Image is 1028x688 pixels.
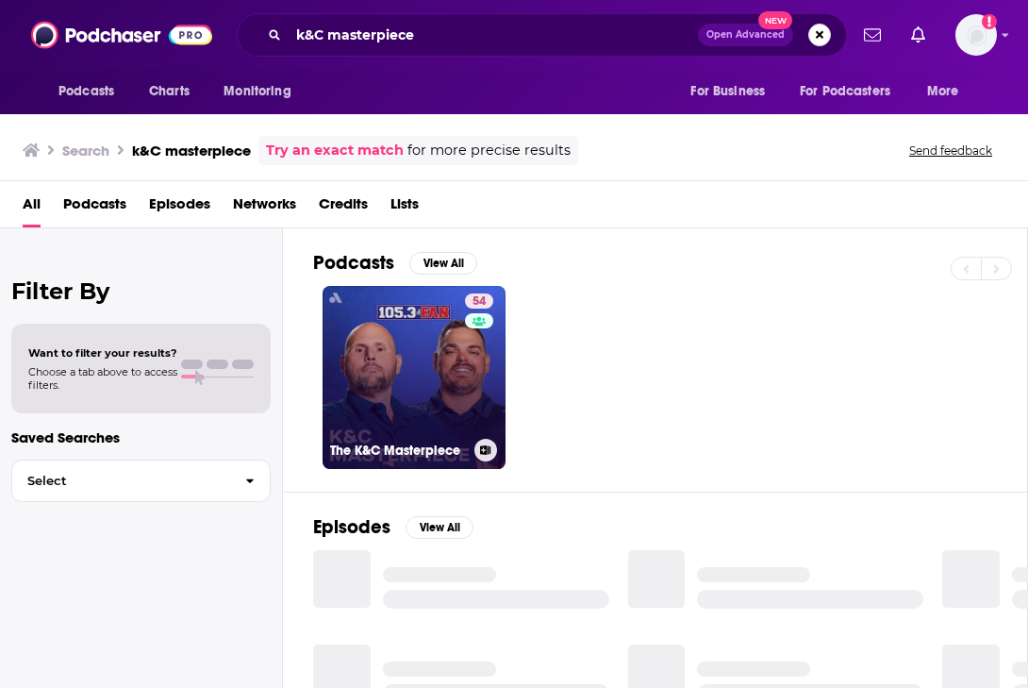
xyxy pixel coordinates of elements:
a: Credits [319,189,368,227]
a: Charts [137,74,201,109]
button: open menu [788,74,918,109]
a: Try an exact match [266,140,404,161]
div: Search podcasts, credits, & more... [237,13,847,57]
button: open menu [914,74,983,109]
span: Want to filter your results? [28,346,177,360]
button: open menu [677,74,788,109]
button: open menu [45,74,139,109]
a: Networks [233,189,296,227]
button: open menu [210,74,315,109]
a: Show notifications dropdown [856,19,888,51]
a: Show notifications dropdown [904,19,933,51]
img: Podchaser - Follow, Share and Rate Podcasts [31,17,212,53]
a: PodcastsView All [313,251,477,275]
span: For Business [690,78,765,105]
a: 54 [465,294,493,309]
h3: Search [62,142,109,159]
span: Open Advanced [706,30,785,40]
span: Logged in as lori.heiselman [955,14,997,56]
h2: Podcasts [313,251,394,275]
input: Search podcasts, credits, & more... [289,20,698,50]
h3: k&C masterpiece [132,142,251,159]
a: All [23,189,41,227]
a: Episodes [149,189,210,227]
button: View All [409,252,477,275]
p: Saved Searches [11,428,271,446]
button: View All [406,516,473,539]
span: Select [12,475,230,487]
span: for more precise results [407,140,571,161]
button: Open AdvancedNew [698,24,793,46]
span: New [758,11,792,29]
span: 54 [473,293,486,311]
h2: Episodes [313,515,390,539]
button: Show profile menu [955,14,997,56]
a: Podcasts [63,189,126,227]
span: Choose a tab above to access filters. [28,365,177,392]
h3: The K&C Masterpiece [330,443,467,459]
button: Select [11,460,271,502]
span: More [927,78,959,105]
span: Monitoring [224,78,290,105]
span: For Podcasters [800,78,890,105]
a: EpisodesView All [313,515,473,539]
svg: Add a profile image [982,14,997,29]
span: Podcasts [58,78,114,105]
h2: Filter By [11,277,271,305]
a: Lists [390,189,419,227]
a: 54The K&C Masterpiece [323,286,506,469]
span: Charts [149,78,190,105]
button: Send feedback [904,143,998,159]
img: User Profile [955,14,997,56]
